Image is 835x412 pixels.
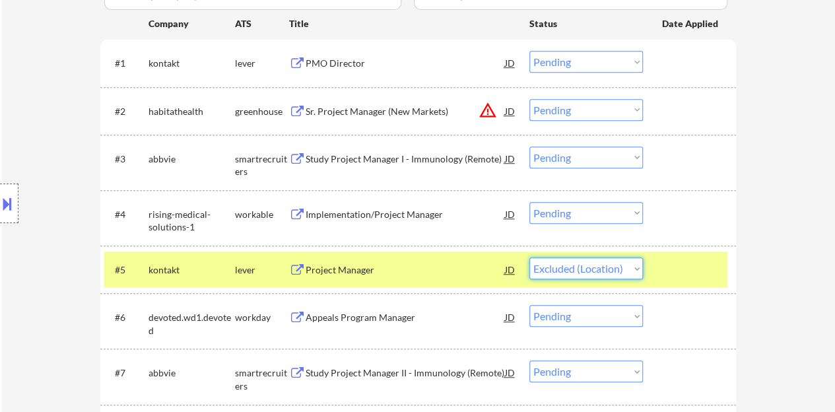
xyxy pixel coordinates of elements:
[479,101,497,120] button: warning_amber
[149,366,235,380] div: abbvie
[306,208,505,221] div: Implementation/Project Manager
[504,360,517,384] div: JD
[289,17,517,30] div: Title
[235,263,289,277] div: lever
[235,366,289,392] div: smartrecruiters
[115,57,138,70] div: #1
[504,202,517,226] div: JD
[504,257,517,281] div: JD
[504,51,517,75] div: JD
[504,305,517,329] div: JD
[662,17,720,30] div: Date Applied
[306,153,505,166] div: Study Project Manager I - Immunology (Remote)
[306,366,505,380] div: Study Project Manager II - Immunology (Remote)
[306,105,505,118] div: Sr. Project Manager (New Markets)
[235,105,289,118] div: greenhouse
[115,366,138,380] div: #7
[235,57,289,70] div: lever
[149,57,235,70] div: kontakt
[235,208,289,221] div: workable
[149,17,235,30] div: Company
[306,57,505,70] div: PMO Director
[306,311,505,324] div: Appeals Program Manager
[504,99,517,123] div: JD
[235,153,289,178] div: smartrecruiters
[529,11,643,35] div: Status
[504,147,517,170] div: JD
[235,17,289,30] div: ATS
[306,263,505,277] div: Project Manager
[235,311,289,324] div: workday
